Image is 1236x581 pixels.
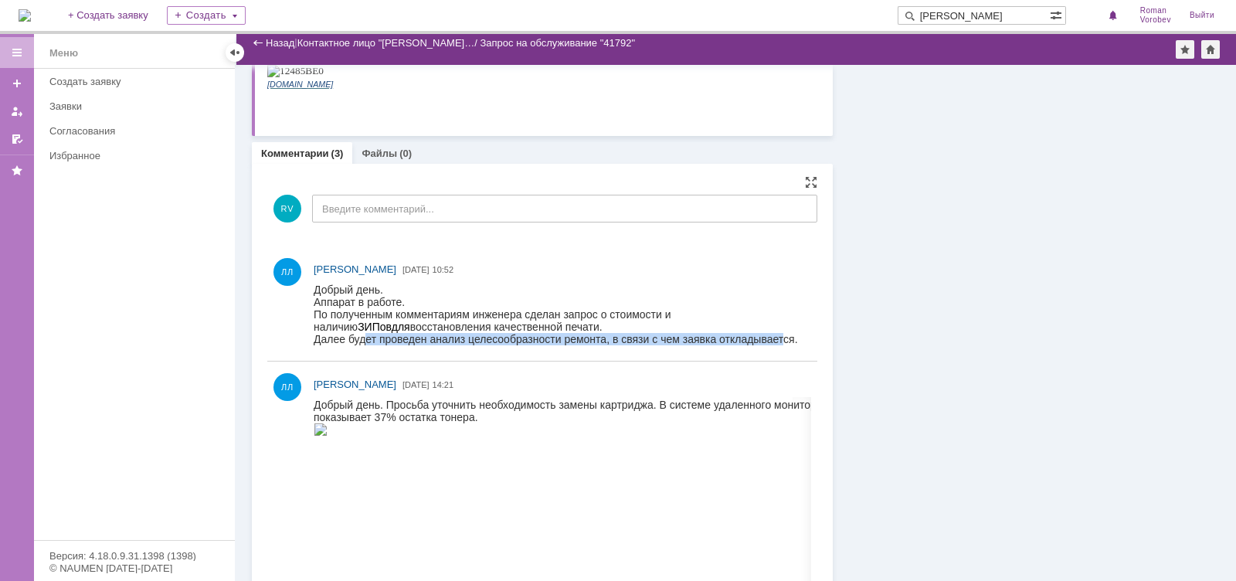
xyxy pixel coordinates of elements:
a: Создать заявку [43,70,232,93]
div: Создать [167,6,246,25]
div: Избранное [49,150,209,161]
a: Согласования [43,119,232,143]
span: 1.2. Заявитель [1,50,88,63]
span: RV [273,195,301,223]
img: logo [19,9,31,22]
span: [DATE] [402,265,430,274]
a: Мои заявки [5,99,29,124]
span: [DATE] [402,380,430,389]
span: 1.4. Размещение аппарата [1,86,158,99]
div: | [294,36,297,48]
div: Меню [49,44,78,63]
div: Версия: 4.18.0.9.31.1398 (1398) [49,551,219,561]
a: Мои согласования [5,127,29,151]
span: Roman [1140,6,1171,15]
div: / [297,37,480,49]
a: Заявки [43,94,232,118]
span: 1.1. Организация [1,32,100,46]
div: Заявки [49,100,226,112]
span: Laser Pro MFP M426 fdn сер № PHBLL34176 В корпусе № 7 каб 14 [234,182,532,208]
a: Контактное лицо "[PERSON_NAME]… [297,37,475,49]
div: (3) [331,148,344,159]
span: 2. Содержание заявки [1,155,128,168]
span: [STREET_ADDRESS] [234,86,356,99]
div: Сделать домашней страницей [1201,40,1220,59]
span: | [299,121,302,134]
div: Запрос на обслуживание "41792" [480,37,635,49]
div: Создать заявку [49,76,226,87]
span: HP [234,104,251,117]
span: [PERSON_NAME] [314,379,396,390]
span: 1.5. Тип оборудования, модель [1,104,183,117]
span: 14:21 [433,380,454,389]
a: Перейти на домашнюю страницу [19,9,31,22]
span: №0000216 [234,121,295,134]
span: MFP M426FDN [254,104,340,117]
span: 79128856286 [234,68,310,81]
span: ЗИПов [44,37,78,49]
span: для [78,37,97,49]
a: Создать заявку [5,71,29,96]
span: 2.1. Описание проблемы [1,189,144,202]
div: На всю страницу [805,176,817,189]
span: PHBLL34176 [302,122,366,134]
div: (0) [399,148,412,159]
a: Комментарии [261,148,329,159]
div: Добавить в избранное [1176,40,1194,59]
div: Согласования [49,125,226,137]
span: Vorobev [1140,15,1171,25]
span: 1.3. Контактный телефон [1,68,149,81]
span: ООО "Фирма "Радиус - Сервис" [234,32,416,46]
span: 1.7. Состояние гарантии [1,139,144,152]
span: [PERSON_NAME] [314,263,396,275]
div: © NAUMEN [DATE]-[DATE] [49,563,219,573]
span: [PERSON_NAME] [234,50,336,63]
div: Скрыть меню [226,43,244,62]
a: [PERSON_NAME] [314,377,396,392]
span: 10:52 [433,265,454,274]
a: [PERSON_NAME] [314,262,396,277]
span: 1. Заказчик [1,15,66,28]
a: Назад [266,37,294,49]
span: 1.6. Серийный № оборудования [1,121,188,134]
span: Расширенный поиск [1050,7,1065,22]
span: -//- [234,139,250,152]
a: Файлы [362,148,397,159]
